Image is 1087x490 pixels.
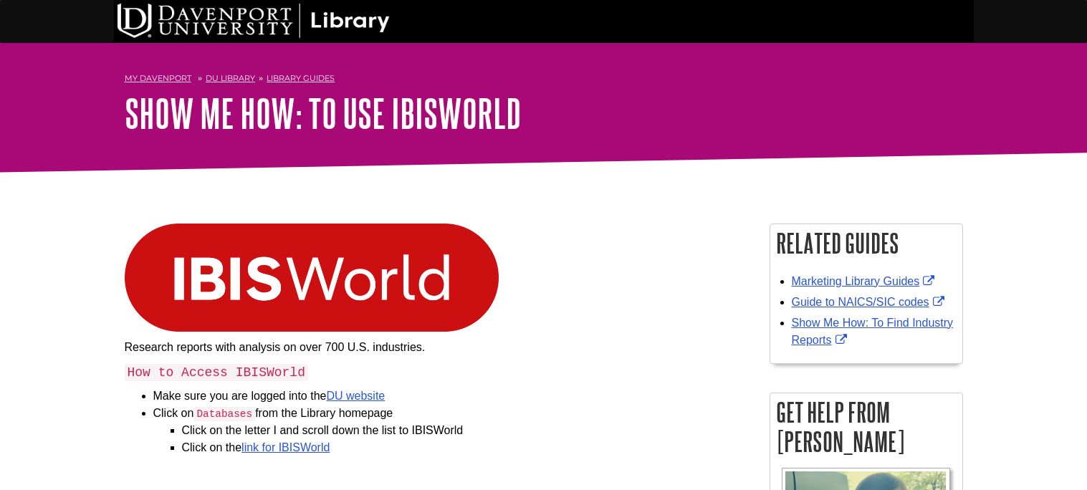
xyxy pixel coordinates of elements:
[125,69,963,92] nav: breadcrumb
[125,72,191,85] a: My Davenport
[770,224,962,262] h2: Related Guides
[241,441,330,453] a: link for IBISWorld
[206,73,255,83] a: DU Library
[770,393,962,461] h2: Get Help From [PERSON_NAME]
[125,339,748,356] p: Research reports with analysis on over 700 U.S. industries.
[153,388,748,405] li: Make sure you are logged into the
[125,364,308,381] code: How to Access IBISWorld
[792,275,939,287] a: Marketing Library Guides
[193,407,255,421] code: Databases
[267,73,335,83] a: Library Guides
[125,224,499,332] img: ibisworld logo
[182,422,748,439] li: Click on the letter I and scroll down the list to IBISWorld
[792,317,954,346] a: Show Me How: To Find Industry Reports
[153,405,748,457] li: Click on from the Library homepage
[125,91,521,135] a: Show Me How: To Use IBISWorld
[792,296,948,308] a: Guide to NAICS/SIC codes
[118,4,390,38] img: DU Library
[326,390,385,402] a: DU website
[182,439,748,456] li: Click on the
